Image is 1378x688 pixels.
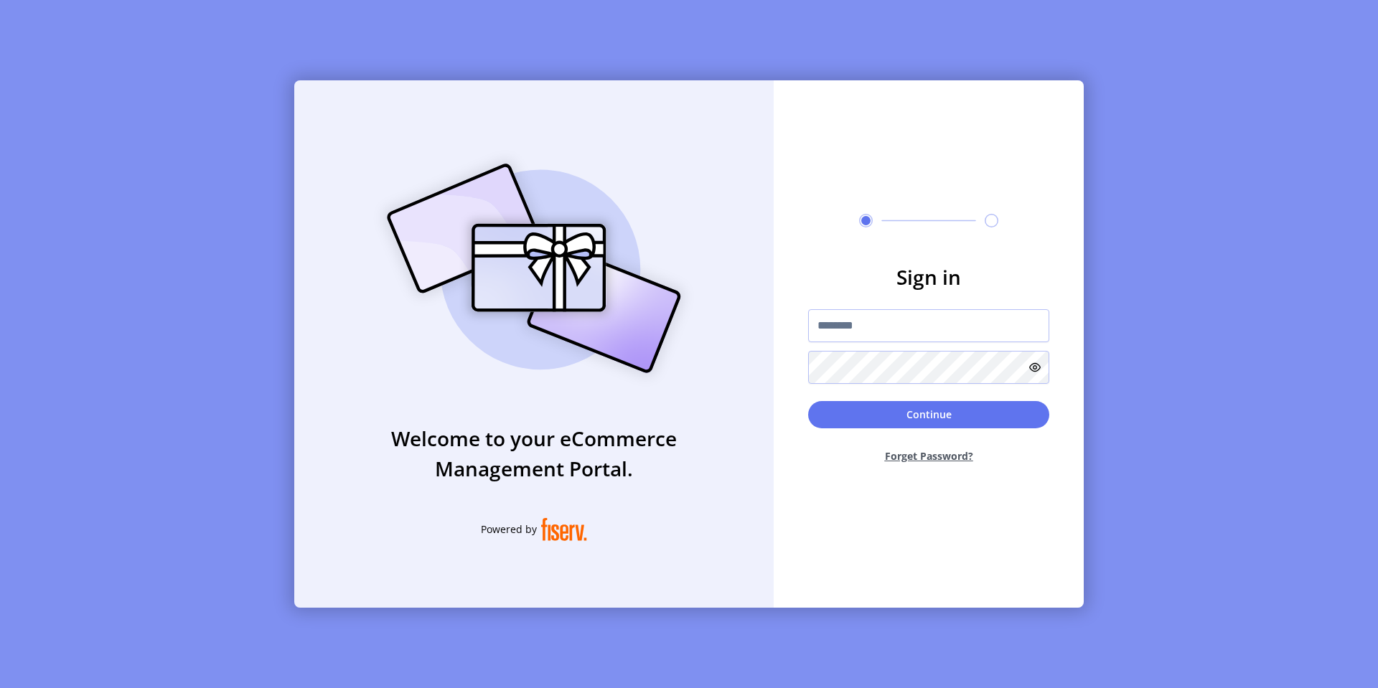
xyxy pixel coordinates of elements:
h3: Welcome to your eCommerce Management Portal. [294,423,774,484]
button: Forget Password? [808,437,1049,475]
span: Powered by [481,522,537,537]
h3: Sign in [808,262,1049,292]
button: Continue [808,401,1049,428]
img: card_Illustration.svg [365,148,703,389]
